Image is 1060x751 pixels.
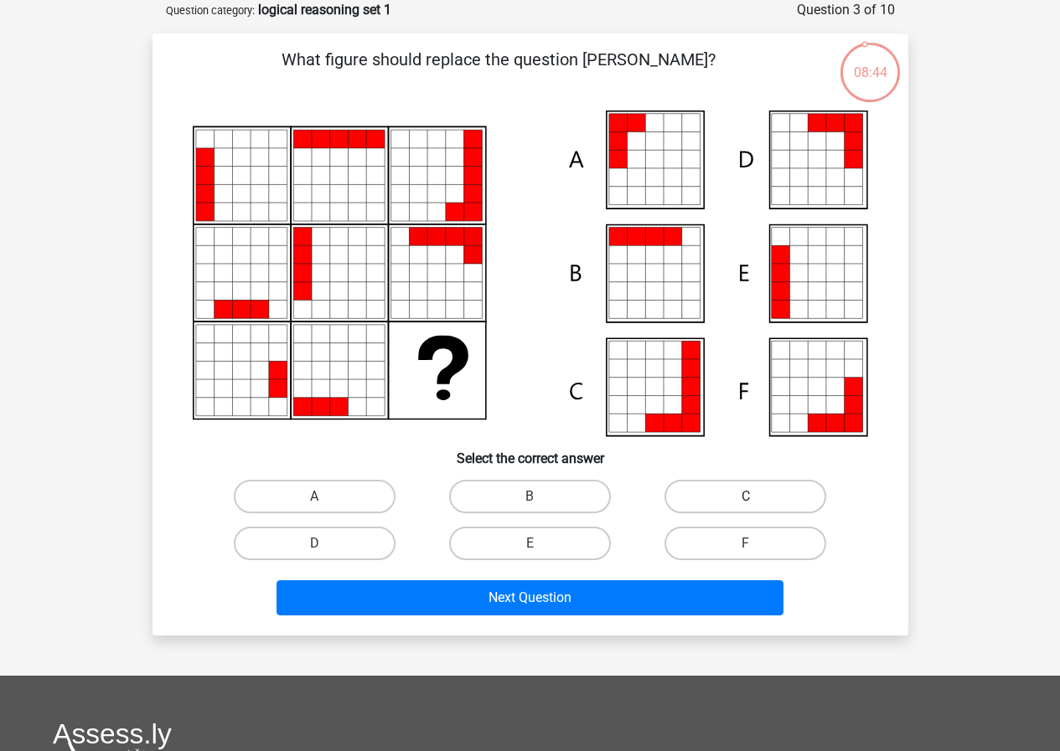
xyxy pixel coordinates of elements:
[839,41,902,83] div: 08:44
[277,580,783,615] button: Next Question
[234,480,396,513] label: A
[449,527,611,560] label: E
[166,4,255,17] small: Question category:
[664,480,826,513] label: C
[258,2,391,18] strong: logical reasoning set 1
[449,480,611,513] label: B
[179,47,819,97] p: What figure should replace the question [PERSON_NAME]?
[664,527,826,560] label: F
[179,437,882,466] h6: Select the correct answer
[234,527,396,560] label: D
